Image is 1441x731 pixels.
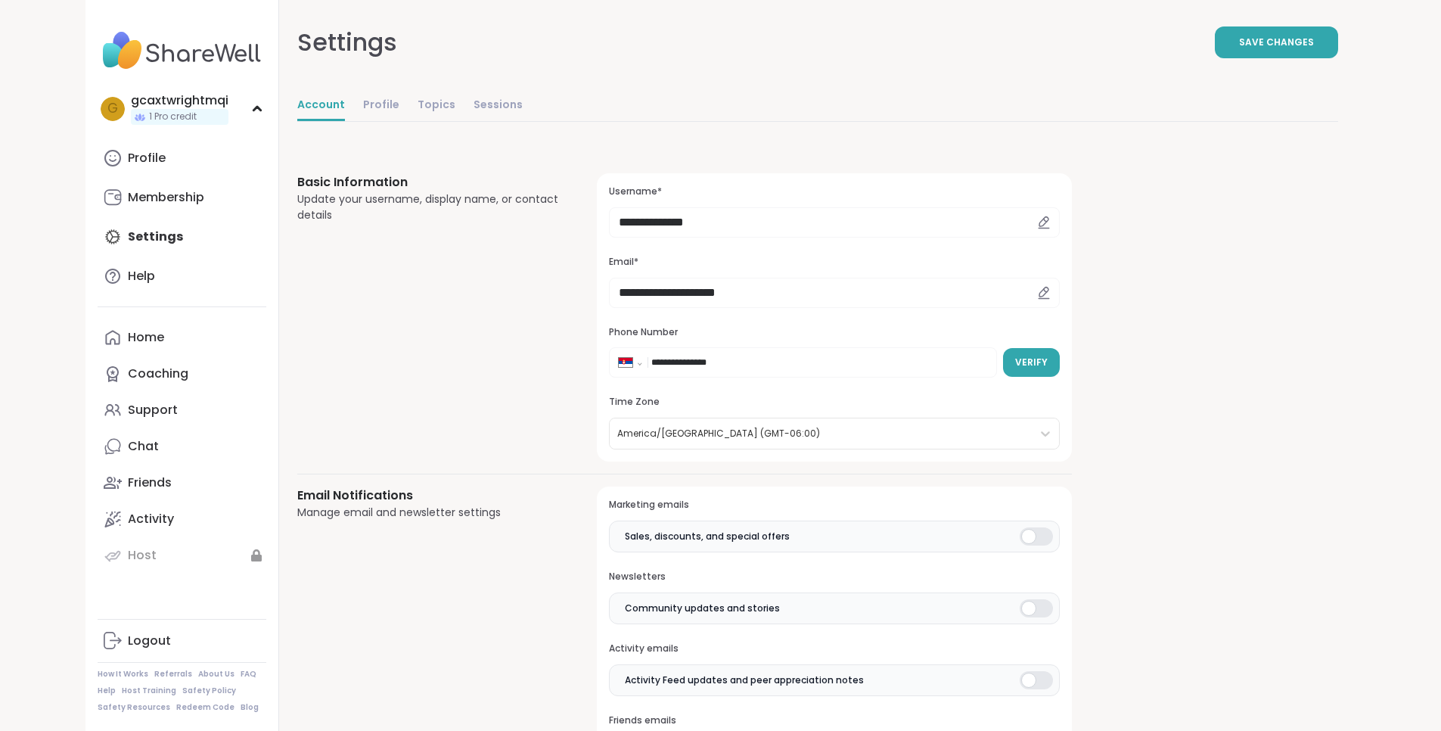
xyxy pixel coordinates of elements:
[625,602,780,615] span: Community updates and stories
[98,319,266,356] a: Home
[98,537,266,574] a: Host
[176,702,234,713] a: Redeem Code
[363,91,399,121] a: Profile
[128,150,166,166] div: Profile
[297,191,561,223] div: Update your username, display name, or contact details
[128,474,172,491] div: Friends
[297,487,561,505] h3: Email Notifications
[418,91,455,121] a: Topics
[98,428,266,465] a: Chat
[1215,26,1338,58] button: Save Changes
[128,365,188,382] div: Coaching
[98,623,266,659] a: Logout
[98,501,266,537] a: Activity
[149,110,197,123] span: 1 Pro credit
[122,686,176,696] a: Host Training
[241,702,259,713] a: Blog
[241,669,256,680] a: FAQ
[128,547,157,564] div: Host
[98,179,266,216] a: Membership
[198,669,234,680] a: About Us
[182,686,236,696] a: Safety Policy
[98,356,266,392] a: Coaching
[297,91,345,121] a: Account
[474,91,523,121] a: Sessions
[98,140,266,176] a: Profile
[1003,348,1060,377] button: Verify
[1015,356,1048,369] span: Verify
[107,99,118,119] span: g
[609,642,1059,655] h3: Activity emails
[609,714,1059,727] h3: Friends emails
[1239,36,1314,49] span: Save Changes
[128,329,164,346] div: Home
[128,402,178,418] div: Support
[609,256,1059,269] h3: Email*
[128,633,171,649] div: Logout
[128,438,159,455] div: Chat
[98,24,266,77] img: ShareWell Nav Logo
[625,673,864,687] span: Activity Feed updates and peer appreciation notes
[297,505,561,521] div: Manage email and newsletter settings
[609,396,1059,409] h3: Time Zone
[609,499,1059,512] h3: Marketing emails
[625,530,790,543] span: Sales, discounts, and special offers
[128,189,204,206] div: Membership
[98,669,148,680] a: How It Works
[609,185,1059,198] h3: Username*
[297,24,397,61] div: Settings
[609,326,1059,339] h3: Phone Number
[154,669,192,680] a: Referrals
[98,702,170,713] a: Safety Resources
[609,571,1059,583] h3: Newsletters
[98,686,116,696] a: Help
[98,258,266,294] a: Help
[98,465,266,501] a: Friends
[98,392,266,428] a: Support
[297,173,561,191] h3: Basic Information
[128,268,155,285] div: Help
[128,511,174,527] div: Activity
[131,92,228,109] div: gcaxtwrightmqi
